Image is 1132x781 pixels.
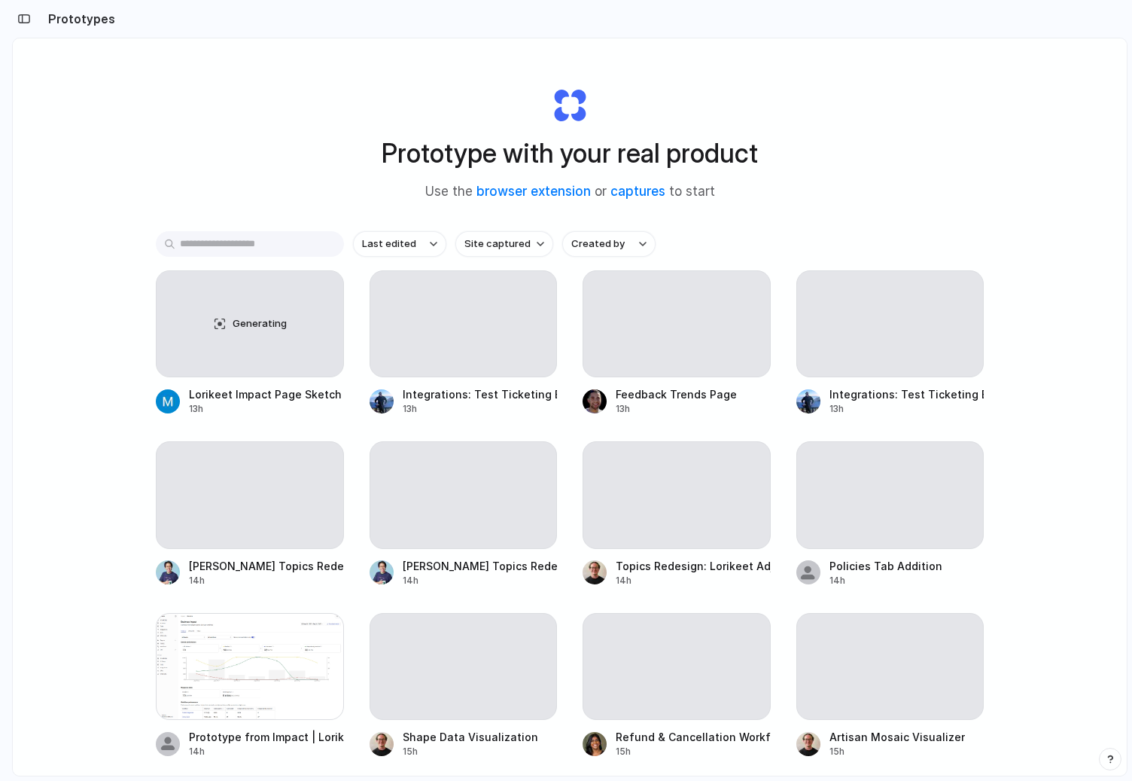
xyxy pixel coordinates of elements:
div: Integrations: Test Ticketing Button - Succeeding [829,386,984,402]
div: Feedback Trends Page [616,386,737,402]
div: 14h [189,745,344,758]
div: Refund & Cancellation Workflow Update [616,729,771,745]
div: Artisan Mosaic Visualizer [829,729,965,745]
a: browser extension [476,184,591,199]
div: Shape Data Visualization [403,729,538,745]
div: 13h [189,402,342,416]
div: 13h [616,402,737,416]
a: Refund & Cancellation Workflow Update15h [583,613,771,758]
a: GeneratingLorikeet Impact Page Sketch13h [156,270,344,416]
div: 15h [616,745,771,758]
a: Prototype from Impact | LorikeetPrototype from Impact | Lorikeet14h [156,613,344,758]
a: Policies Tab Addition14h [796,441,984,587]
span: Generating [233,316,287,331]
div: [PERSON_NAME] Topics Redesign: Lorikeet Adjustment [189,558,344,574]
div: 14h [616,574,771,587]
div: Policies Tab Addition [829,558,942,574]
button: Last edited [353,231,446,257]
div: 13h [403,402,558,416]
div: 14h [403,574,558,587]
h2: Prototypes [42,10,115,28]
div: [PERSON_NAME] Topics Redesign: Lorikeet Adjustment [403,558,558,574]
a: Shape Data Visualization15h [370,613,558,758]
div: Lorikeet Impact Page Sketch [189,386,342,402]
h1: Prototype with your real product [382,133,758,173]
div: 15h [829,745,965,758]
span: Last edited [362,236,416,252]
a: [PERSON_NAME] Topics Redesign: Lorikeet Adjustment14h [370,441,558,587]
button: Site captured [455,231,553,257]
span: Use the or to start [425,182,715,202]
a: captures [610,184,665,199]
span: Site captured [464,236,531,252]
div: 14h [829,574,942,587]
button: Created by [562,231,656,257]
a: Artisan Mosaic Visualizer15h [796,613,984,758]
a: Feedback Trends Page13h [583,270,771,416]
div: Prototype from Impact | Lorikeet [189,729,344,745]
a: Topics Redesign: Lorikeet Adjustment14h [583,441,771,587]
div: Topics Redesign: Lorikeet Adjustment [616,558,771,574]
a: Integrations: Test Ticketing Button - Succeeding13h [796,270,984,416]
div: 13h [829,402,984,416]
a: [PERSON_NAME] Topics Redesign: Lorikeet Adjustment14h [156,441,344,587]
div: 15h [403,745,538,758]
span: Created by [571,236,625,252]
div: 14h [189,574,344,587]
div: Integrations: Test Ticketing Button - Failing [403,386,558,402]
a: Integrations: Test Ticketing Button - Failing13h [370,270,558,416]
